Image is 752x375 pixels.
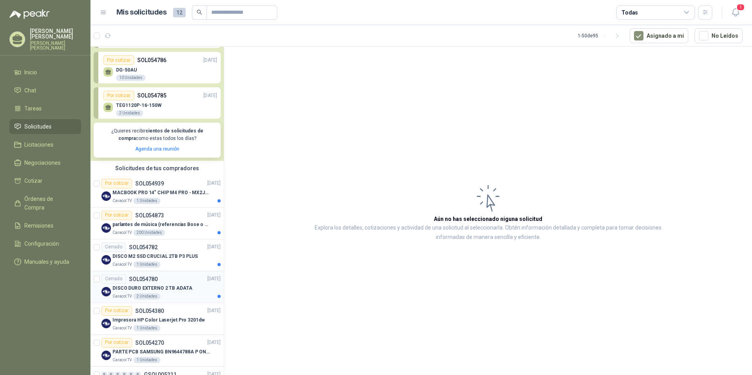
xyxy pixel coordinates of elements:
span: Cotizar [24,176,42,185]
img: Company Logo [101,255,111,265]
div: Por cotizar [101,211,132,220]
a: Remisiones [9,218,81,233]
div: 2 Unidades [116,110,143,116]
p: MACBOOK PRO 14" CHIP M4 PRO - MX2J3E/A [112,189,210,197]
p: SOL054786 [137,56,166,64]
p: Caracol TV [112,357,132,363]
p: [DATE] [203,57,217,64]
p: Caracol TV [112,293,132,300]
p: SOL054380 [135,308,164,314]
p: Caracol TV [112,198,132,204]
a: Inicio [9,65,81,80]
div: 1 - 50 de 95 [578,29,623,42]
span: Configuración [24,239,59,248]
button: 1 [728,6,743,20]
span: 12 [173,8,186,17]
h3: Aún no has seleccionado niguna solicitud [434,215,542,223]
span: Tareas [24,104,42,113]
p: Impresora HP Color Laserjet Pro 3201dw [112,316,205,324]
span: Licitaciones [24,140,53,149]
p: [PERSON_NAME] [PERSON_NAME] [30,28,81,39]
img: Company Logo [101,351,111,360]
p: DG-50AU [116,67,146,73]
span: Negociaciones [24,158,61,167]
img: Company Logo [101,191,111,201]
p: [PERSON_NAME] [PERSON_NAME] [30,41,81,50]
p: [DATE] [207,307,221,314]
p: SOL054873 [135,213,164,218]
div: Por cotizar [101,338,132,347]
span: Remisiones [24,221,53,230]
p: [DATE] [207,339,221,346]
div: 1 Unidades [133,357,160,363]
a: Por cotizarSOL054939[DATE] Company LogoMACBOOK PRO 14" CHIP M4 PRO - MX2J3E/ACaracol TV1 Unidades [90,176,224,208]
p: SOL054780 [129,276,158,282]
div: 1 Unidades [133,261,160,268]
p: SOL054270 [135,340,164,346]
img: Company Logo [101,223,111,233]
img: Logo peakr [9,9,50,19]
div: Por cotizar [101,306,132,316]
div: Por cotizar [101,179,132,188]
button: No Leídos [695,28,743,43]
span: Órdenes de Compra [24,195,74,212]
p: SOL054782 [129,244,158,250]
p: DISCO M2 SSD CRUCIAL 2TB P3 PLUS [112,253,198,260]
a: Por cotizarSOL054785[DATE] TEG1120P-16-150W2 Unidades [94,87,221,119]
span: Inicio [24,68,37,77]
a: CerradoSOL054782[DATE] Company LogoDISCO M2 SSD CRUCIAL 2TB P3 PLUSCaracol TV1 Unidades [90,239,224,271]
p: Caracol TV [112,325,132,331]
a: Por cotizarSOL054786[DATE] DG-50AU10 Unidades [94,52,221,83]
b: cientos de solicitudes de compra [118,128,203,141]
p: parlantes de música (referencias Bose o Alexa) CON MARCACION 1 LOGO (Mas datos en el adjunto) [112,221,210,228]
p: Caracol TV [112,261,132,268]
div: 1 Unidades [133,325,160,331]
button: Asignado a mi [630,28,688,43]
div: Cerrado [101,274,126,284]
p: Explora los detalles, cotizaciones y actividad de una solicitud al seleccionarla. Obtén informaci... [303,223,673,242]
a: Cotizar [9,173,81,188]
div: Solicitudes de tus compradores [90,161,224,176]
p: PARTE PCB SAMSUNG BN9644788A P ONECONNE [112,348,210,356]
a: Por cotizarSOL054270[DATE] Company LogoPARTE PCB SAMSUNG BN9644788A P ONECONNECaracol TV1 Unidades [90,335,224,367]
p: TEG1120P-16-150W [116,103,162,108]
a: Por cotizarSOL054380[DATE] Company LogoImpresora HP Color Laserjet Pro 3201dwCaracol TV1 Unidades [90,303,224,335]
span: Solicitudes [24,122,52,131]
p: ¿Quieres recibir como estas todos los días? [98,127,216,142]
div: Cerrado [101,243,126,252]
p: [DATE] [207,180,221,187]
p: [DATE] [207,275,221,283]
a: Por cotizarSOL054873[DATE] Company Logoparlantes de música (referencias Bose o Alexa) CON MARCACI... [90,208,224,239]
div: 2 Unidades [133,293,160,300]
img: Company Logo [101,287,111,296]
p: SOL054785 [137,91,166,100]
span: 1 [736,4,745,11]
div: 10 Unidades [116,75,146,81]
a: Chat [9,83,81,98]
p: [DATE] [207,211,221,219]
p: [DATE] [207,243,221,251]
a: Negociaciones [9,155,81,170]
div: Por cotizar [103,91,134,100]
a: Órdenes de Compra [9,191,81,215]
a: Solicitudes [9,119,81,134]
p: Caracol TV [112,230,132,236]
div: 200 Unidades [133,230,165,236]
img: Company Logo [101,319,111,328]
a: Tareas [9,101,81,116]
a: Manuales y ayuda [9,254,81,269]
p: SOL054939 [135,181,164,186]
p: DISCO DURO EXTERNO 2 TB ADATA [112,285,192,292]
span: search [197,9,202,15]
p: [DATE] [203,92,217,99]
span: Manuales y ayuda [24,257,69,266]
div: Todas [621,8,638,17]
span: Chat [24,86,36,95]
a: Licitaciones [9,137,81,152]
a: Agenda una reunión [135,146,179,152]
div: 1 Unidades [133,198,160,204]
h1: Mis solicitudes [116,7,167,18]
a: CerradoSOL054780[DATE] Company LogoDISCO DURO EXTERNO 2 TB ADATACaracol TV2 Unidades [90,271,224,303]
div: Por cotizar [103,55,134,65]
a: Configuración [9,236,81,251]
